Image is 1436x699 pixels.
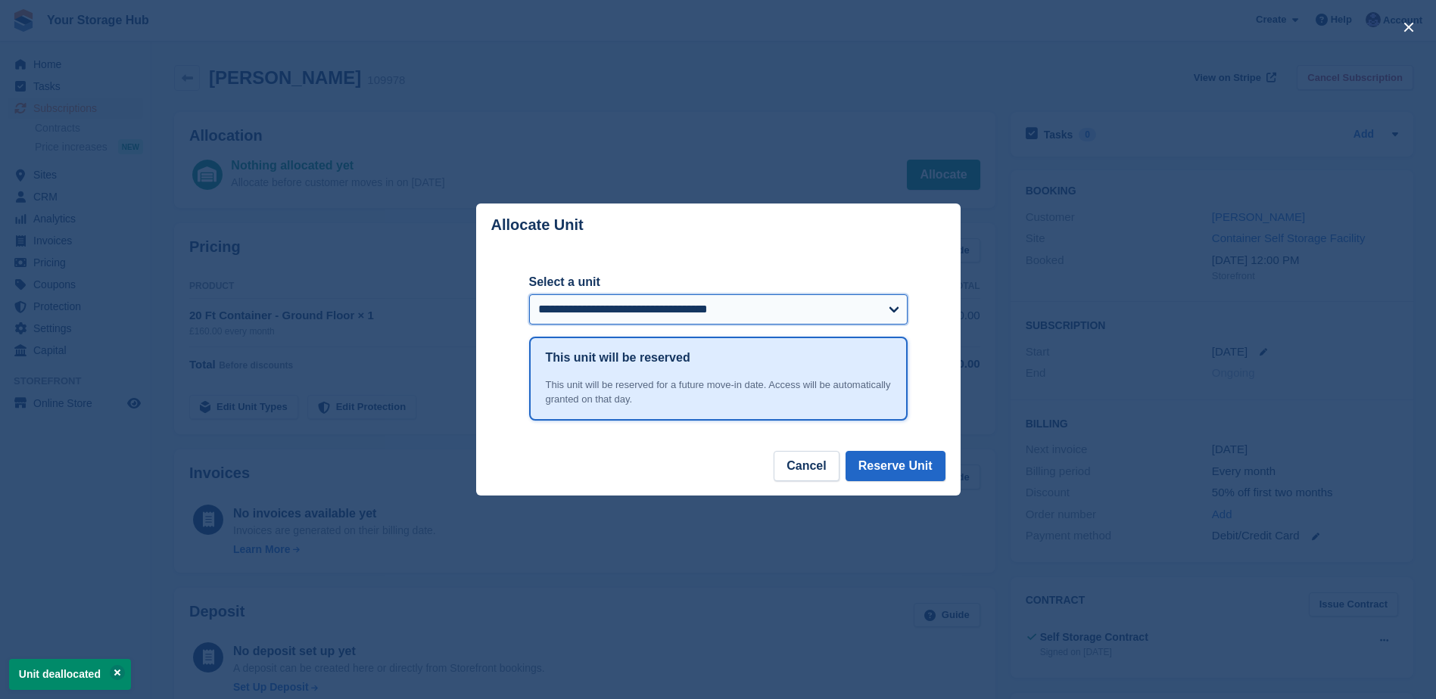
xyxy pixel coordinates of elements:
[529,273,908,291] label: Select a unit
[9,659,131,690] p: Unit deallocated
[546,349,690,367] h1: This unit will be reserved
[491,216,584,234] p: Allocate Unit
[1397,15,1421,39] button: close
[846,451,945,481] button: Reserve Unit
[774,451,839,481] button: Cancel
[546,377,891,407] div: This unit will be reserved for a future move-in date. Access will be automatically granted on tha...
